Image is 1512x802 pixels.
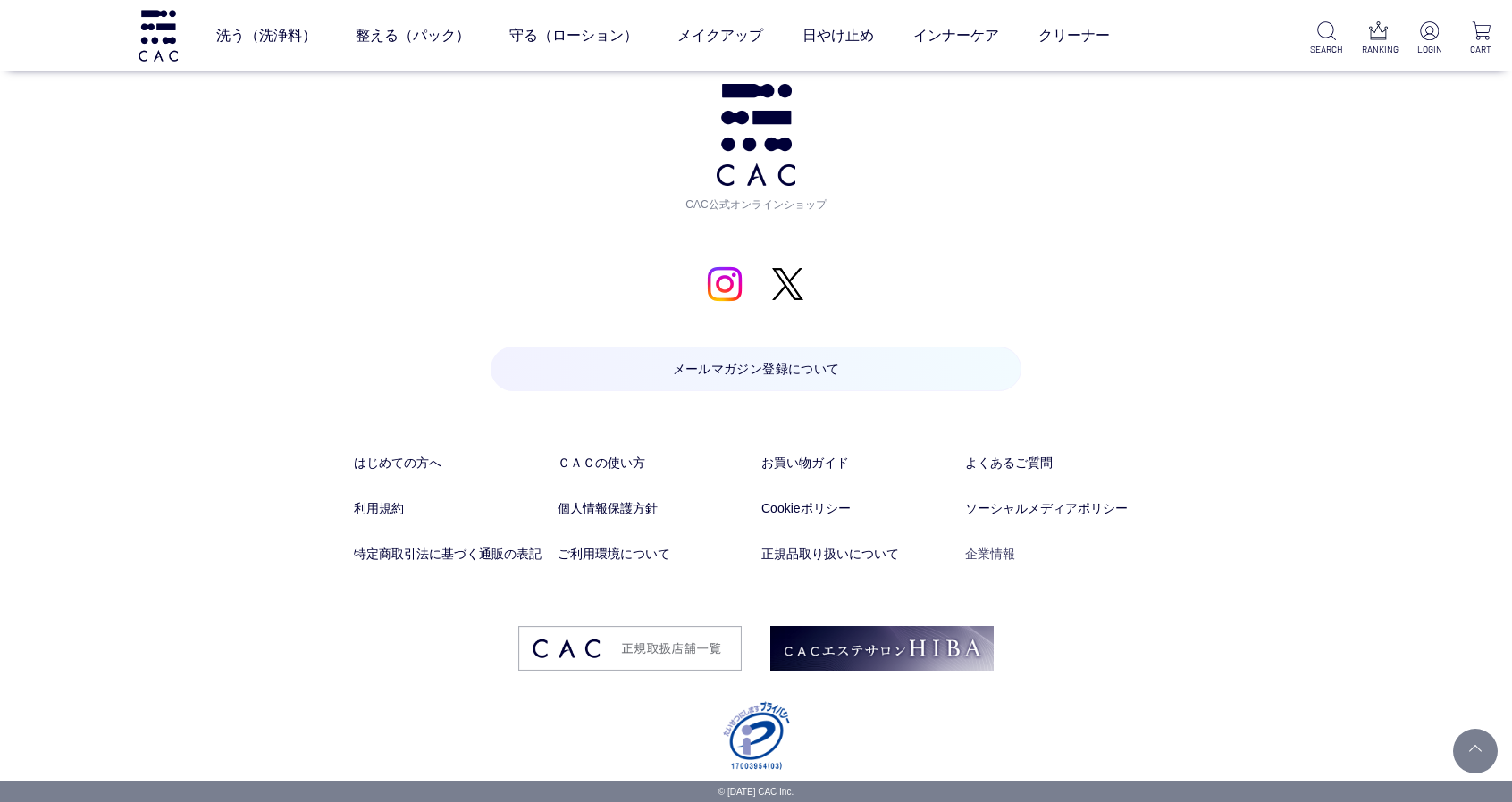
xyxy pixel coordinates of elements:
[1413,43,1446,56] p: LOGIN
[1038,11,1110,61] a: クリーナー
[680,84,832,213] a: CAC公式オンラインショップ
[1310,43,1343,56] p: SEARCH
[761,454,954,472] a: お買い物ガイド
[356,11,470,61] a: 整える（パック）
[802,11,874,61] a: 日やけ止め
[1465,21,1498,56] a: CART
[558,545,751,564] a: ご利用環境について
[354,454,547,472] a: はじめての方へ
[680,186,832,213] span: CAC公式オンラインショップ
[136,10,181,61] img: logo
[1362,21,1395,56] a: RANKING
[509,11,638,61] a: 守る（ローション）
[965,499,1158,518] a: ソーシャルメディアポリシー
[216,11,316,61] a: 洗う（洗浄料）
[965,454,1158,472] a: よくあるご質問
[761,499,954,518] a: Cookieポリシー
[558,499,751,518] a: 個人情報保護方針
[913,11,999,61] a: インナーケア
[491,347,1021,391] a: メールマガジン登録について
[770,626,994,671] img: footer_image02.png
[965,545,1158,564] a: 企業情報
[354,499,547,518] a: 利用規約
[558,454,751,472] a: ＣＡＣの使い方
[354,545,547,564] a: 特定商取引法に基づく通販の表記
[1413,21,1446,56] a: LOGIN
[1310,21,1343,56] a: SEARCH
[518,626,742,671] img: footer_image03.png
[1362,43,1395,56] p: RANKING
[761,545,954,564] a: 正規品取り扱いについて
[1465,43,1498,56] p: CART
[677,11,763,61] a: メイクアップ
